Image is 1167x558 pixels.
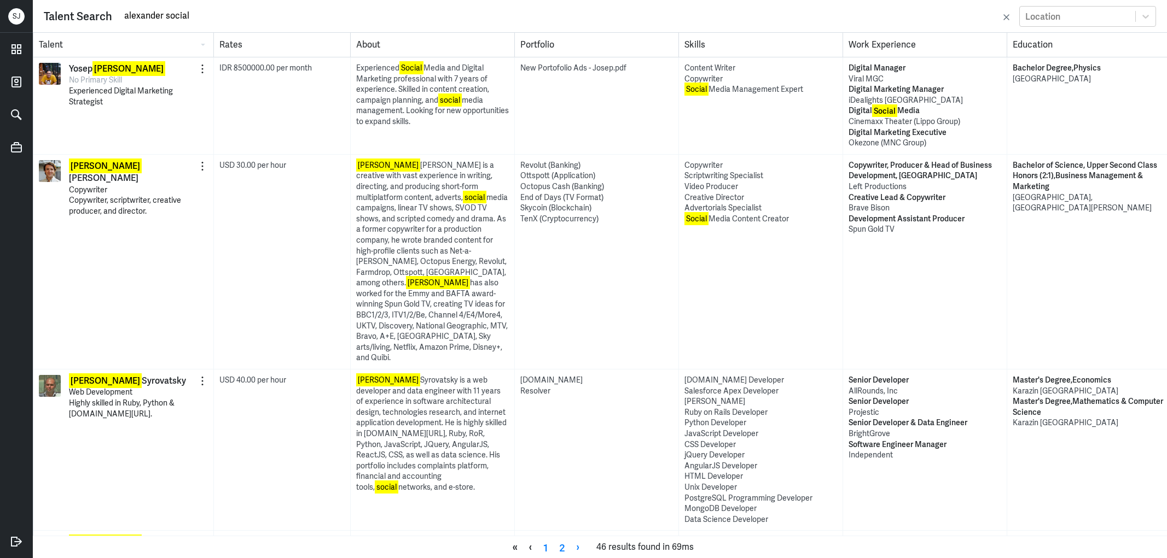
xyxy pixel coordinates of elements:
[523,539,538,555] span: ‹
[69,185,208,196] p: Copywriter
[520,181,673,192] div: Octopus Cash (Banking)
[1013,396,1165,418] p: Master's Degree , Mathematics & Computer Science
[520,214,673,225] div: TenX (Cryptocurrency)
[849,450,1001,461] p: Independent
[684,214,837,225] div: Media Content Creator
[463,191,486,204] mark: social
[213,33,350,57] div: Rates
[1013,375,1165,386] p: Master's Degree , Economics
[849,127,1001,138] p: Digital Marketing Executive
[69,375,186,387] a: [PERSON_NAME]Syrovatsky
[69,86,208,107] p: Experienced Digital Marketing Strategist
[219,63,312,73] span: IDR 8500000.00 per month
[356,373,420,386] mark: [PERSON_NAME]
[520,171,673,181] div: Ottspott (Application)
[520,386,673,397] div: Resolver
[1013,63,1165,74] p: Bachelor Degree , Physics
[69,160,197,185] p: [PERSON_NAME]
[1025,10,1060,22] div: Location
[872,104,897,118] mark: Social
[1013,160,1165,192] p: Bachelor of Science, Upper Second Class Honors (2:1) , Business Management & Marketing
[849,203,1001,214] p: Brave Bison
[849,224,1001,235] p: Spun Gold TV
[849,407,1001,418] p: Projestic
[44,8,112,25] div: Talent Search
[849,214,1001,225] p: Development Assistant Producer
[684,181,837,192] div: Video Producer
[849,63,1001,74] p: Digital Manager
[350,33,514,57] div: About
[849,181,1001,192] p: Left Productions
[219,375,286,385] span: USD 40.00 per hour
[69,63,165,75] a: Yosep[PERSON_NAME]
[843,33,1007,57] div: Work Experience
[684,450,837,461] div: jQuery Developer
[123,8,999,24] input: Search
[684,428,837,439] div: JavaScript Developer
[399,61,423,74] mark: Social
[69,75,122,85] span: No Primary Skill
[849,439,1001,450] p: Software Engineer Manager
[684,482,837,493] div: Unix Developer
[520,203,673,214] div: Skycoin (Blockchain)
[356,63,509,127] div: Experienced Media and Digital Marketing professional with 7 years of experience. Skilled in conte...
[92,61,165,76] mark: [PERSON_NAME]
[684,471,837,482] div: HTML Developer
[1013,386,1165,397] p: Karazin [GEOGRAPHIC_DATA]
[684,503,837,514] div: MongoDB Developer
[684,203,837,214] div: Advertorials Specialist
[684,396,837,407] div: [PERSON_NAME]
[684,439,837,450] div: CSS Developer
[849,105,1001,116] p: Digital Media
[356,375,509,493] div: Syrovatsky is a web developer and data engineer with 11 years of experience in software architect...
[514,33,678,57] div: Portfolio
[554,539,571,555] a: Page 2
[849,396,1001,407] p: Senior Developer
[684,386,837,397] div: Salesforce Apex Developer
[69,195,208,216] p: Copywriter, scriptwriter, creative producer, and director.
[684,160,837,171] div: Copywriter
[684,84,837,95] div: Media Management Expert
[69,375,186,387] p: Syrovatsky
[1013,192,1165,214] p: [GEOGRAPHIC_DATA], [GEOGRAPHIC_DATA][PERSON_NAME]
[684,407,837,418] div: Ruby on Rails Developer
[684,375,837,386] div: [DOMAIN_NAME] Developer
[684,461,837,472] div: AngularJS Developer
[849,386,1001,397] p: AllRounds, Inc
[678,33,843,57] div: Skills
[1013,418,1165,428] p: Karazin [GEOGRAPHIC_DATA]
[520,375,673,386] div: [DOMAIN_NAME]
[849,74,1001,85] p: Viral MGC
[356,160,509,363] div: [PERSON_NAME] is a creative with vast experience in writing, directing, and producing short-form ...
[849,95,1001,106] p: iDealights [GEOGRAPHIC_DATA]
[33,33,214,57] div: Talent
[520,192,673,203] div: End of Days (TV Format)
[69,534,142,549] mark: [PERSON_NAME]
[520,160,673,171] div: Revolut (Banking)
[849,375,1001,386] p: Senior Developer
[520,63,673,74] div: New Portofolio Ads - Josep.pdf
[684,212,709,225] mark: Social
[69,398,208,419] p: Highly skilled in Ruby, Python & [DOMAIN_NAME][URL].
[684,493,837,504] div: PostgreSQL Programming Developer
[684,83,709,96] mark: Social
[571,539,585,555] a: Next page
[356,158,420,172] mark: [PERSON_NAME]
[69,373,142,388] mark: [PERSON_NAME]
[69,387,208,398] p: Web Development
[684,192,837,203] div: Creative Director
[69,160,197,185] a: [PERSON_NAME][PERSON_NAME]
[849,84,1001,95] p: Digital Marketing Manager
[69,63,165,75] p: Yosep
[849,418,1001,428] p: Senior Developer & Data Engineer
[849,160,1001,181] p: Copywriter, Producer & Head of Business Development, [GEOGRAPHIC_DATA]
[438,93,462,107] mark: social
[596,539,694,555] span: 46 results found in 69ms
[849,138,1001,149] p: Okezone (MNC Group)
[375,480,398,494] mark: social
[538,539,554,555] a: Page 1
[684,171,837,181] div: Scriptwriting Specialist
[684,74,837,85] div: Copywriter
[849,116,1001,127] p: Cinemaxx Theater (Lippo Group)
[849,192,1001,203] p: Creative Lead & Copywriter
